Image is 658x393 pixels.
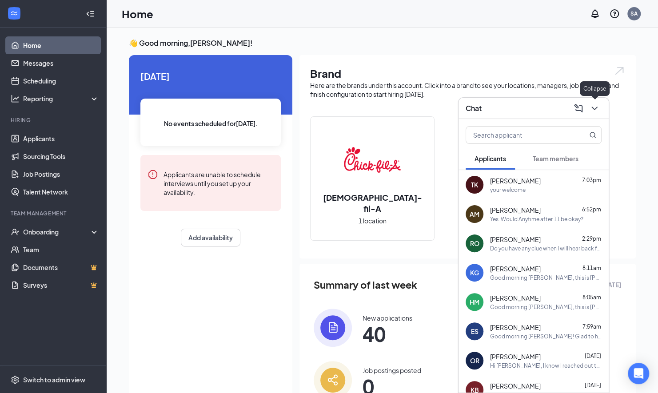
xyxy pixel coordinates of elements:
[582,265,601,271] span: 8:11am
[344,131,401,188] img: Chick-fil-A
[585,353,601,359] span: [DATE]
[164,169,274,197] div: Applicants are unable to schedule interviews until you set up your availability.
[470,356,479,365] div: OR
[587,101,602,115] button: ChevronDown
[23,258,99,276] a: DocumentsCrown
[363,314,412,322] div: New applications
[23,276,99,294] a: SurveysCrown
[23,147,99,165] a: Sourcing Tools
[23,130,99,147] a: Applicants
[23,72,99,90] a: Scheduling
[466,103,482,113] h3: Chat
[86,9,95,18] svg: Collapse
[475,155,506,163] span: Applicants
[490,333,602,340] div: Good morning [PERSON_NAME]! Glad to hear you are still interested. When would you be available to...
[314,277,417,293] span: Summary of last week
[470,268,479,277] div: KG
[630,10,638,17] div: SA
[490,215,583,223] div: Yes. Would Anytime after 11 be okay?
[589,103,600,114] svg: ChevronDown
[582,177,601,183] span: 7:03pm
[490,264,541,273] span: [PERSON_NAME]
[582,323,601,330] span: 7:59am
[589,131,596,139] svg: MagnifyingGlass
[490,206,541,214] span: [PERSON_NAME]
[490,186,526,194] div: your welcome
[23,54,99,72] a: Messages
[10,9,19,18] svg: WorkstreamLogo
[471,180,478,189] div: TK
[470,210,479,218] div: AM
[23,375,85,384] div: Switch to admin view
[490,303,602,311] div: Good morning [PERSON_NAME], this is [PERSON_NAME] with [DEMOGRAPHIC_DATA]-fil-A in [PERSON_NAME][...
[585,382,601,389] span: [DATE]
[582,235,601,242] span: 2:29pm
[490,235,541,244] span: [PERSON_NAME]
[363,366,421,375] div: Job postings posted
[580,81,610,96] div: Collapse
[23,241,99,258] a: Team
[23,183,99,201] a: Talent Network
[590,8,600,19] svg: Notifications
[314,309,352,347] img: icon
[129,38,636,48] h3: 👋 Good morning, [PERSON_NAME] !
[582,206,601,213] span: 6:52pm
[490,352,541,361] span: [PERSON_NAME]
[490,294,541,302] span: [PERSON_NAME]
[181,229,240,246] button: Add availability
[310,81,625,99] div: Here are the brands under this account. Click into a brand to see your locations, managers, job p...
[122,6,153,21] h1: Home
[23,36,99,54] a: Home
[490,323,541,332] span: [PERSON_NAME]
[571,101,586,115] button: ComposeMessage
[11,210,97,217] div: Team Management
[148,169,158,180] svg: Error
[164,119,258,128] span: No events scheduled for [DATE] .
[490,362,602,369] div: Hi [PERSON_NAME], I know I reached out to you on a [DATE] and you may not have received the messa...
[466,127,571,143] input: Search applicant
[614,66,625,76] img: open.6027fd2a22e1237b5b06.svg
[23,227,92,236] div: Onboarding
[582,294,601,301] span: 8:05am
[609,8,620,19] svg: QuestionInfo
[471,327,479,336] div: ES
[11,94,20,103] svg: Analysis
[470,239,479,248] div: RO
[533,155,578,163] span: Team members
[140,69,281,83] span: [DATE]
[490,381,541,390] span: [PERSON_NAME]
[11,375,20,384] svg: Settings
[490,245,602,252] div: Do you have any clue when I will hear back from you guys? I’m eager to start working, I have been...
[490,274,602,282] div: Good morning [PERSON_NAME], this is [PERSON_NAME] with [DEMOGRAPHIC_DATA]-fil-A in [PERSON_NAME][...
[23,94,100,103] div: Reporting
[573,103,584,114] svg: ComposeMessage
[359,216,387,226] span: 1 location
[310,66,625,81] h1: Brand
[628,363,649,384] div: Open Intercom Messenger
[470,298,479,306] div: HM
[490,176,541,185] span: [PERSON_NAME]
[11,227,20,236] svg: UserCheck
[363,326,412,342] span: 40
[23,165,99,183] a: Job Postings
[11,116,97,124] div: Hiring
[311,192,434,214] h2: [DEMOGRAPHIC_DATA]-fil-A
